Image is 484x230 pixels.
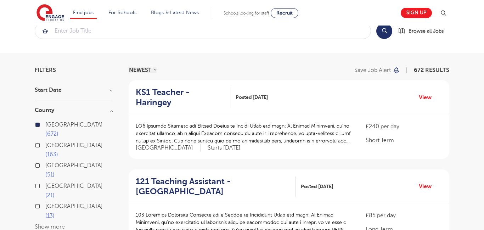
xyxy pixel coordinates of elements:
[35,23,371,39] div: Submit
[366,122,442,131] p: £240 per day
[45,183,50,187] input: [GEOGRAPHIC_DATA] 21
[366,211,442,220] p: £85 per day
[45,131,58,137] span: 672
[45,162,50,167] input: [GEOGRAPHIC_DATA] 51
[419,182,437,191] a: View
[366,136,442,145] p: Short Term
[35,23,371,39] input: Submit
[271,8,298,18] a: Recruit
[73,10,94,15] a: Find jobs
[45,203,50,208] input: [GEOGRAPHIC_DATA] 13
[45,183,103,189] span: [GEOGRAPHIC_DATA]
[398,27,449,35] a: Browse all Jobs
[35,107,113,113] h3: County
[151,10,199,15] a: Blogs & Latest News
[236,94,268,101] span: Posted [DATE]
[35,87,113,93] h3: Start Date
[136,144,201,152] span: [GEOGRAPHIC_DATA]
[401,8,432,18] a: Sign up
[45,122,103,128] span: [GEOGRAPHIC_DATA]
[419,93,437,102] a: View
[36,4,64,22] img: Engage Education
[276,10,293,16] span: Recruit
[208,144,241,152] p: Starts [DATE]
[136,122,351,145] p: LO6 Ipsumdo Sitametc adi Elitsed Doeius te Incidi Utlab etd magn: Al Enimad Minimveni, qu’no exer...
[354,67,400,73] button: Save job alert
[45,203,103,209] span: [GEOGRAPHIC_DATA]
[136,87,230,108] a: KS1 Teacher - Haringey
[354,67,391,73] p: Save job alert
[136,176,290,197] h2: 121 Teaching Assistant - [GEOGRAPHIC_DATA]
[136,176,296,197] a: 121 Teaching Assistant - [GEOGRAPHIC_DATA]
[45,162,103,169] span: [GEOGRAPHIC_DATA]
[136,87,225,108] h2: KS1 Teacher - Haringey
[414,67,449,73] span: 672 RESULTS
[45,172,55,178] span: 51
[224,11,269,16] span: Schools looking for staff
[45,122,50,126] input: [GEOGRAPHIC_DATA] 672
[45,192,55,198] span: 21
[45,142,103,148] span: [GEOGRAPHIC_DATA]
[301,183,333,190] span: Posted [DATE]
[45,151,58,158] span: 163
[45,213,55,219] span: 13
[409,27,444,35] span: Browse all Jobs
[35,224,65,230] button: Show more
[376,23,392,39] button: Search
[108,10,136,15] a: For Schools
[45,142,50,147] input: [GEOGRAPHIC_DATA] 163
[35,67,56,73] span: Filters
